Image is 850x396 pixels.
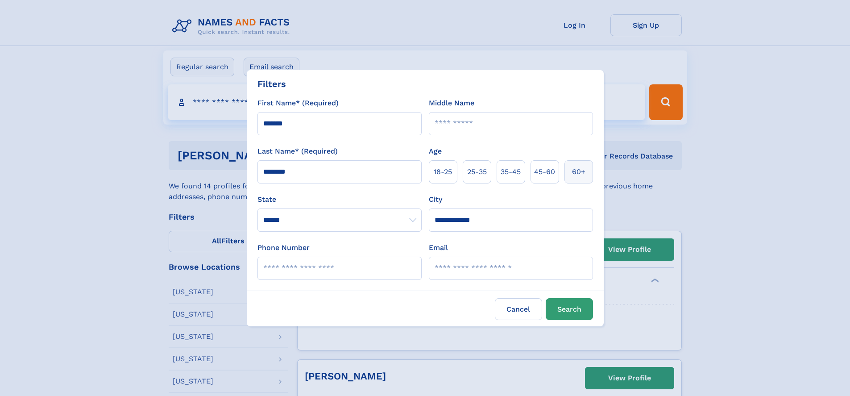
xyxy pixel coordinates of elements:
[257,98,339,108] label: First Name* (Required)
[495,298,542,320] label: Cancel
[501,167,521,177] span: 35‑45
[429,146,442,157] label: Age
[429,98,474,108] label: Middle Name
[534,167,555,177] span: 45‑60
[434,167,452,177] span: 18‑25
[257,242,310,253] label: Phone Number
[467,167,487,177] span: 25‑35
[257,77,286,91] div: Filters
[572,167,585,177] span: 60+
[546,298,593,320] button: Search
[257,194,422,205] label: State
[429,242,448,253] label: Email
[257,146,338,157] label: Last Name* (Required)
[429,194,442,205] label: City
